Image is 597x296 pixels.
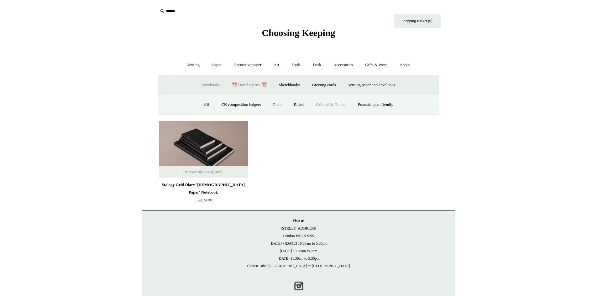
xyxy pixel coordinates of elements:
a: Stalogy Grid Diary 'Bible Paper' Notebook Stalogy Grid Diary 'Bible Paper' Notebook Temporarily O... [159,121,248,178]
a: Greeting cards [306,77,342,93]
p: [STREET_ADDRESS] London WC2H 9NS [DATE] - [DATE] 10:30am to 5:30pm [DATE] 10.30am to 6pm [DATE] 1... [148,217,449,270]
a: CK composition ledgers [216,96,266,113]
a: Ruled [288,96,309,113]
a: Plain [268,96,287,113]
a: Gifts & Wrap [359,57,393,73]
img: Stalogy Grid Diary 'Bible Paper' Notebook [159,121,248,178]
a: Shopping Basket (0) [394,14,441,28]
a: Art [268,57,285,73]
span: Choosing Keeping [262,28,335,38]
div: Stalogy Grid Diary '[DEMOGRAPHIC_DATA] Paper' Notebook [160,181,246,196]
a: Notebooks [196,77,225,93]
a: Choosing Keeping [262,33,335,37]
a: Gridded & Dotted [310,96,351,113]
a: Paper [206,57,227,73]
a: Instagram [292,279,306,293]
span: from [195,199,201,202]
a: Sketchbooks [273,77,305,93]
span: £24.00 [195,198,212,202]
a: Tools [286,57,306,73]
a: Decorative paper [228,57,267,73]
a: Stalogy Grid Diary '[DEMOGRAPHIC_DATA] Paper' Notebook from£24.00 [159,181,248,207]
strong: Visit us [293,219,305,223]
a: 📆 Dated Diaries 📆 [226,77,272,93]
a: Fountain pen friendly [352,96,399,113]
a: Desk [307,57,327,73]
a: Writing [181,57,205,73]
a: Writing paper and envelopes [343,77,401,93]
a: About [394,57,416,73]
span: Temporarily Out of Stock [178,166,228,178]
a: All [198,96,215,113]
a: Accessories [328,57,359,73]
